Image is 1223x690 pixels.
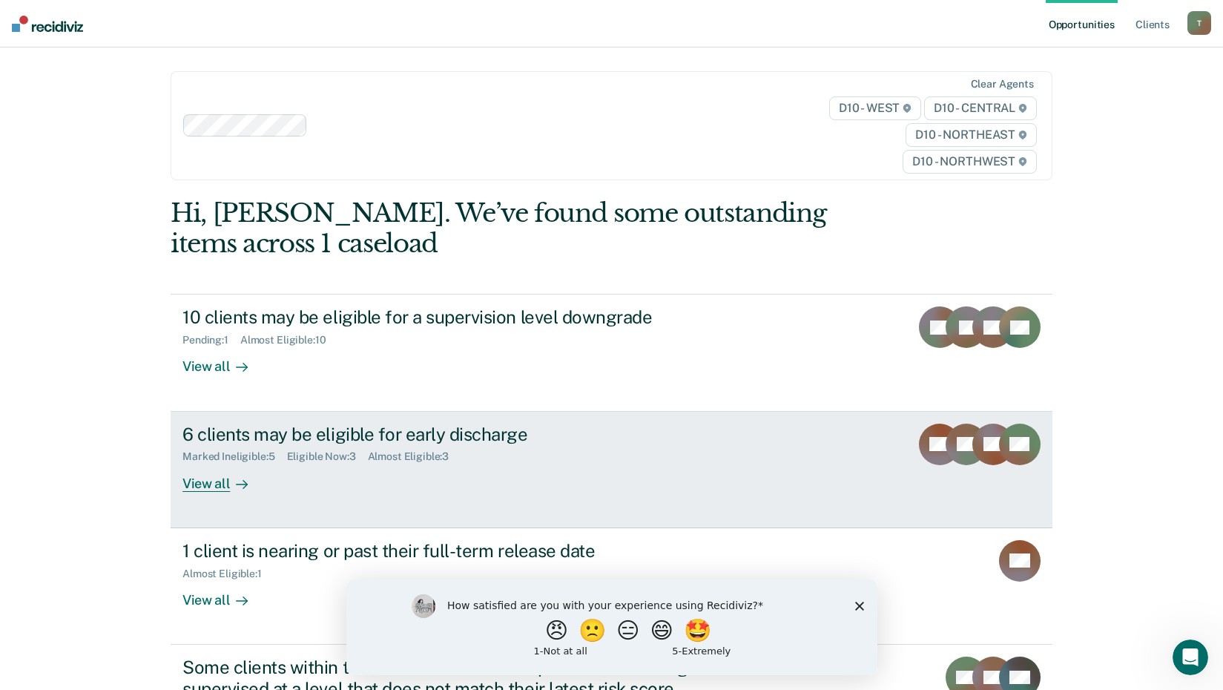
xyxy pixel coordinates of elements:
div: View all [182,579,266,608]
div: Clear agents [971,78,1034,91]
div: Almost Eligible : 10 [240,334,338,346]
div: Marked Ineligible : 5 [182,450,286,463]
span: D10 - WEST [829,96,921,120]
span: D10 - CENTRAL [924,96,1037,120]
div: 1 client is nearing or past their full-term release date [182,540,703,562]
iframe: Survey by Kim from Recidiviz [346,579,877,675]
div: Almost Eligible : 3 [368,450,461,463]
img: Recidiviz [12,16,83,32]
span: D10 - NORTHEAST [906,123,1036,147]
iframe: Intercom live chat [1173,640,1208,675]
a: 10 clients may be eligible for a supervision level downgradePending:1Almost Eligible:10View all [171,294,1052,411]
div: Pending : 1 [182,334,240,346]
a: 6 clients may be eligible for early dischargeMarked Ineligible:5Eligible Now:3Almost Eligible:3Vi... [171,412,1052,528]
div: View all [182,346,266,375]
div: Eligible Now : 3 [287,450,368,463]
button: T [1187,11,1211,35]
div: View all [182,463,266,492]
div: 6 clients may be eligible for early discharge [182,424,703,445]
div: Almost Eligible : 1 [182,568,274,580]
div: 10 clients may be eligible for a supervision level downgrade [182,306,703,328]
span: D10 - NORTHWEST [903,150,1036,174]
div: Hi, [PERSON_NAME]. We’ve found some outstanding items across 1 caseload [171,198,876,259]
a: 1 client is nearing or past their full-term release dateAlmost Eligible:1View all [171,528,1052,645]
